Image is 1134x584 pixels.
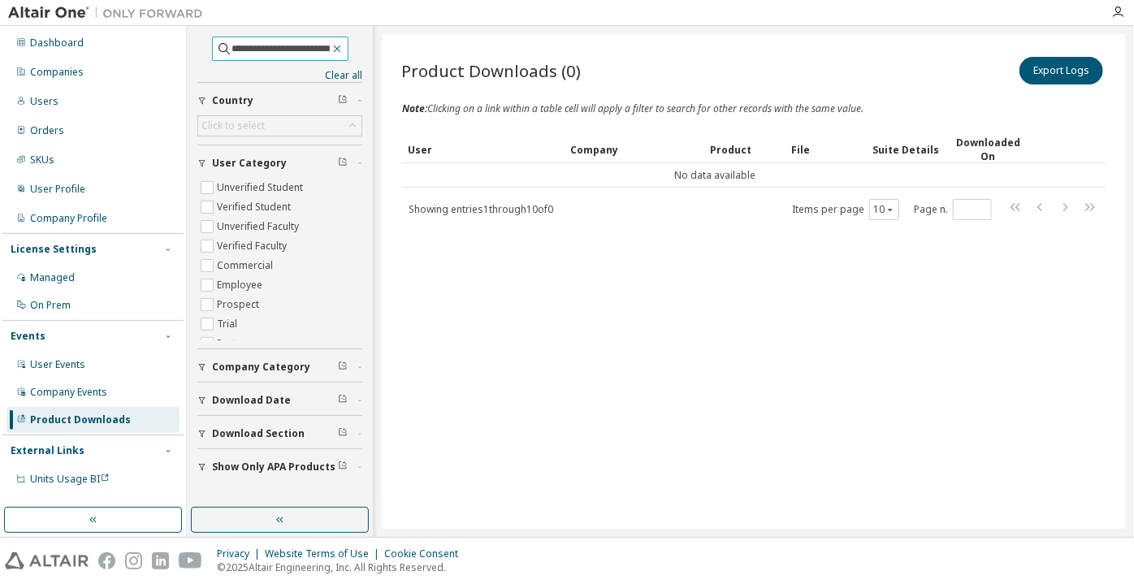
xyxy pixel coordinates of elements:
label: Verified Student [217,197,294,217]
div: User Profile [30,183,85,196]
img: facebook.svg [98,552,115,569]
td: No data available [401,163,1028,188]
span: Page n. [914,199,992,220]
div: Company Events [30,386,107,399]
img: altair_logo.svg [5,552,89,569]
img: linkedin.svg [152,552,169,569]
span: Product Downloads (0) [401,59,581,82]
div: Company Profile [30,212,107,225]
label: Unverified Student [217,178,306,197]
span: Show Only APA Products [212,461,335,474]
span: Units Usage BI [30,472,110,486]
div: Click to select [201,119,265,132]
span: Company Category [212,361,310,374]
button: Export Logs [1019,57,1103,84]
div: File [791,136,859,162]
label: Prospect [217,295,262,314]
div: User Events [30,358,85,371]
label: Partner [217,334,254,353]
img: youtube.svg [179,552,202,569]
div: Company [570,136,697,162]
button: Download Section [197,416,362,452]
div: SKUs [30,154,54,167]
span: Clear filter [338,94,348,107]
label: Verified Faculty [217,236,290,256]
button: Country [197,83,362,119]
img: instagram.svg [125,552,142,569]
span: Clear filter [338,461,348,474]
div: On Prem [30,299,71,312]
div: License Settings [11,243,97,256]
span: Items per page [792,199,899,220]
div: Events [11,330,45,343]
span: Clear filter [338,427,348,440]
label: Commercial [217,256,276,275]
div: Dashboard [30,37,84,50]
div: External Links [11,444,84,457]
span: Clear filter [338,394,348,407]
span: Download Date [212,394,291,407]
span: Clicking on a link within a table cell will apply a filter to search for other records with the s... [427,102,863,115]
div: Website Terms of Use [265,547,384,560]
span: Download Section [212,427,305,440]
div: Suite Details [872,136,941,162]
div: Users [30,95,58,108]
div: Click to select [198,116,361,136]
button: 10 [873,203,895,216]
div: Managed [30,271,75,284]
button: Show Only APA Products [197,449,362,485]
img: Altair One [8,5,211,21]
button: User Category [197,145,362,181]
button: Company Category [197,349,362,385]
a: Clear all [197,69,362,82]
p: © 2025 Altair Engineering, Inc. All Rights Reserved. [217,560,468,574]
div: Product [710,136,778,162]
div: Product Downloads [30,413,131,426]
span: Showing entries 1 through 10 of 0 [409,202,553,216]
button: Download Date [197,383,362,418]
span: Clear filter [338,361,348,374]
div: User [408,136,557,162]
span: Note: [402,102,427,115]
label: Trial [217,314,240,334]
label: Employee [217,275,266,295]
span: Country [212,94,253,107]
span: Clear filter [338,157,348,170]
div: Downloaded On [954,136,1022,163]
label: Unverified Faculty [217,217,302,236]
div: Cookie Consent [384,547,468,560]
span: User Category [212,157,287,170]
div: Orders [30,124,64,137]
div: Privacy [217,547,265,560]
div: Companies [30,66,84,79]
